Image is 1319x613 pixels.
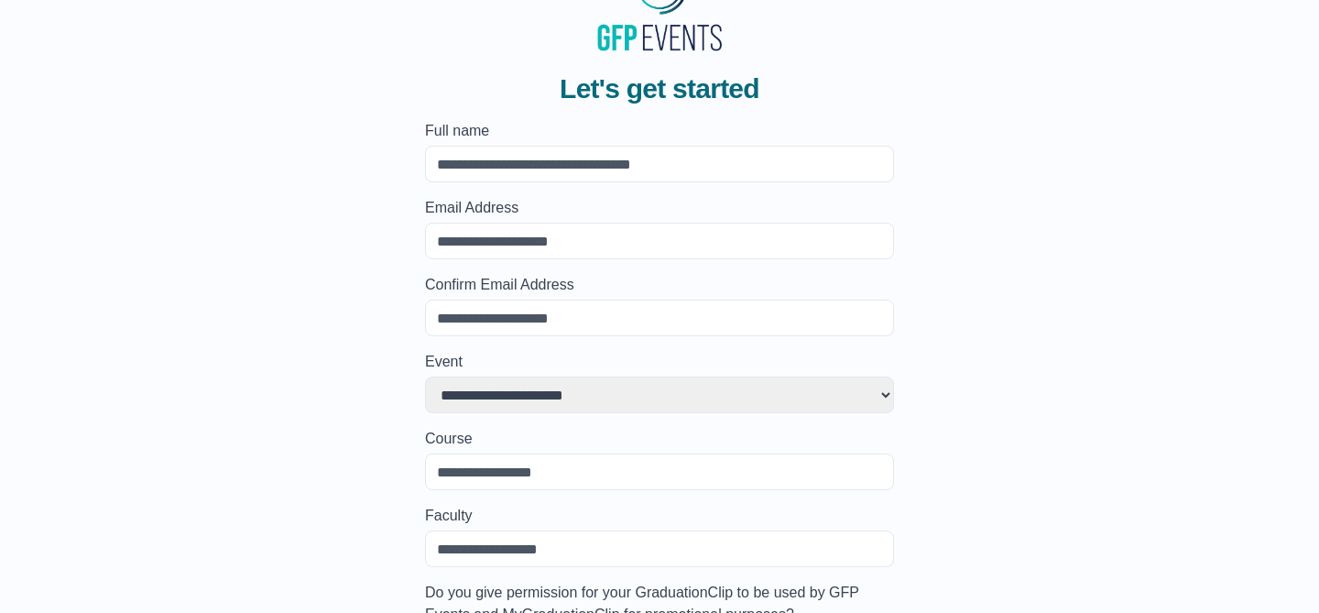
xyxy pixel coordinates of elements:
[425,197,894,219] label: Email Address
[425,274,894,296] label: Confirm Email Address
[425,505,894,527] label: Faculty
[560,72,759,105] span: Let's get started
[425,351,894,373] label: Event
[425,428,894,450] label: Course
[425,120,894,142] label: Full name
